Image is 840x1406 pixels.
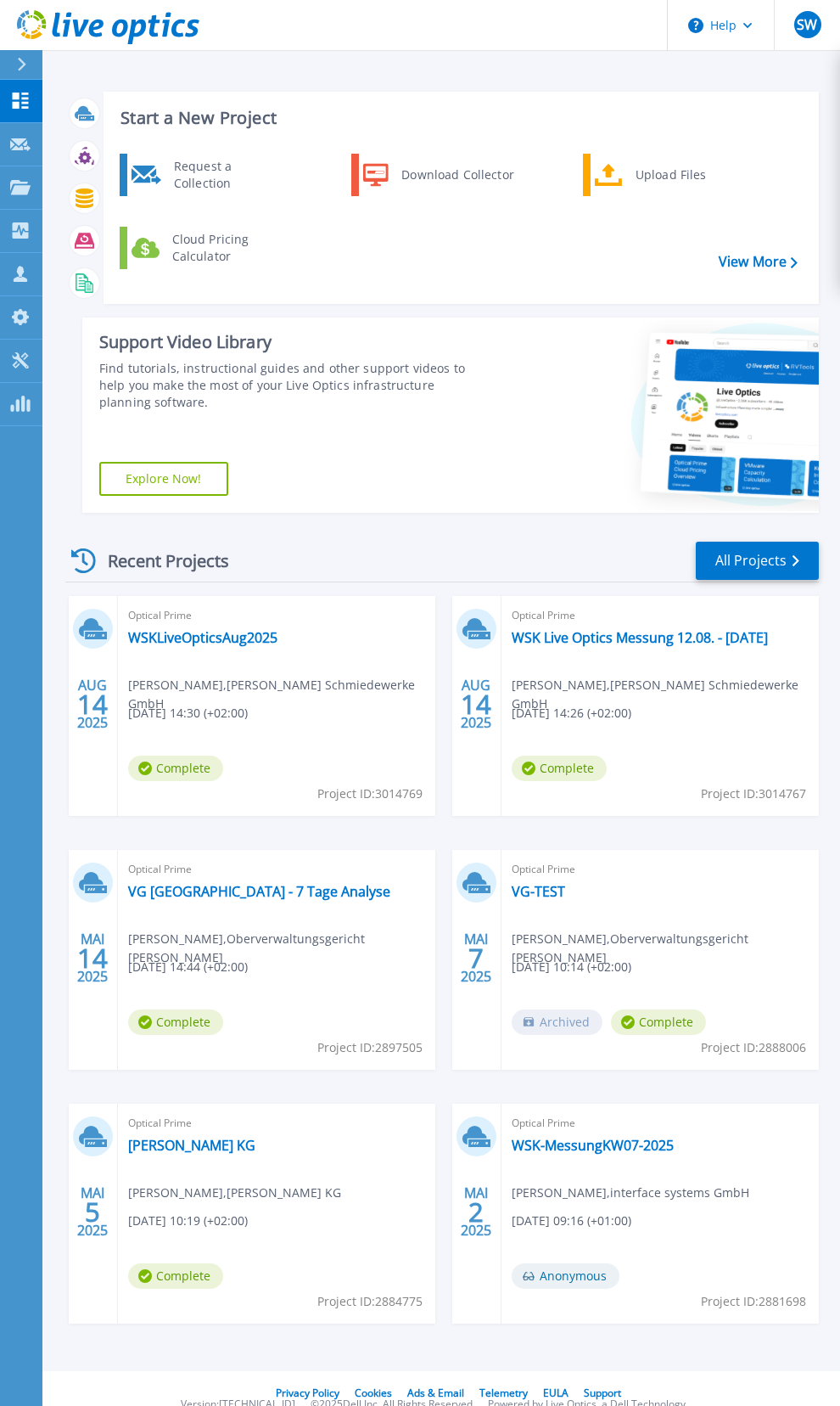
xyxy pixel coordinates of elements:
a: Request a Collection [120,154,294,196]
div: MAI 2025 [460,927,492,989]
div: AUG 2025 [76,673,109,735]
a: WSK Live Optics Messung 12.08. - [DATE] [512,629,768,646]
div: Recent Projects [65,540,252,582]
span: Archived [512,1010,602,1035]
span: [PERSON_NAME] , [PERSON_NAME] Schmiedewerke GmbH [128,676,435,713]
a: VG-TEST [512,883,565,900]
span: Optical Prime [128,606,425,625]
a: Telemetry [479,1386,528,1400]
span: Project ID: 3014767 [701,785,806,803]
span: 2 [468,1205,484,1219]
span: Optical Prime [128,860,425,879]
div: Request a Collection [165,158,289,192]
span: Project ID: 2888006 [701,1038,806,1057]
span: [PERSON_NAME] , [PERSON_NAME] Schmiedewerke GmbH [512,676,819,713]
a: VG [GEOGRAPHIC_DATA] - 7 Tage Analyse [128,883,390,900]
a: View More [719,254,798,270]
span: 14 [77,697,108,711]
span: Optical Prime [512,860,809,879]
span: Optical Prime [128,1114,425,1133]
span: [DATE] 10:19 (+02:00) [128,1212,248,1230]
a: [PERSON_NAME] KG [128,1137,255,1154]
span: [PERSON_NAME] , interface systems GmbH [512,1184,749,1202]
a: Support [584,1386,621,1400]
span: [DATE] 10:14 (+02:00) [512,958,631,976]
div: Download Collector [393,158,521,192]
div: Cloud Pricing Calculator [164,231,289,265]
div: AUG 2025 [460,673,492,735]
span: Project ID: 2884775 [317,1292,423,1311]
span: Project ID: 3014769 [317,785,423,803]
div: MAI 2025 [76,927,109,989]
span: SW [797,18,817,31]
span: Project ID: 2897505 [317,1038,423,1057]
h3: Start a New Project [120,109,797,127]
a: Ads & Email [407,1386,464,1400]
span: Optical Prime [512,606,809,625]
span: [DATE] 14:30 (+02:00) [128,704,248,723]
div: Upload Files [627,158,753,192]
a: Download Collector [351,154,525,196]
span: Complete [512,756,607,781]
div: Support Video Library [99,331,478,353]
div: Find tutorials, instructional guides and other support videos to help you make the most of your L... [99,360,478,411]
a: Explore Now! [99,462,228,496]
span: 14 [77,951,108,965]
span: [PERSON_NAME] , [PERSON_NAME] KG [128,1184,341,1202]
span: 5 [85,1205,100,1219]
span: Optical Prime [512,1114,809,1133]
div: MAI 2025 [76,1181,109,1243]
span: Complete [128,756,223,781]
a: Cloud Pricing Calculator [120,227,294,269]
a: Cookies [355,1386,392,1400]
span: Complete [128,1010,223,1035]
div: MAI 2025 [460,1181,492,1243]
span: Project ID: 2881698 [701,1292,806,1311]
span: [PERSON_NAME] , Oberverwaltungsgericht [PERSON_NAME] [512,930,819,967]
a: WSKLiveOpticsAug2025 [128,629,277,646]
a: Privacy Policy [276,1386,339,1400]
span: Complete [128,1263,223,1289]
span: 7 [468,951,484,965]
span: [DATE] 14:26 (+02:00) [512,704,631,723]
a: All Projects [696,542,819,580]
span: [DATE] 14:44 (+02:00) [128,958,248,976]
span: [DATE] 09:16 (+01:00) [512,1212,631,1230]
span: Anonymous [512,1263,619,1289]
a: WSK-MessungKW07-2025 [512,1137,674,1154]
span: Complete [611,1010,706,1035]
span: [PERSON_NAME] , Oberverwaltungsgericht [PERSON_NAME] [128,930,435,967]
a: Upload Files [583,154,757,196]
span: 14 [461,697,491,711]
a: EULA [543,1386,568,1400]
